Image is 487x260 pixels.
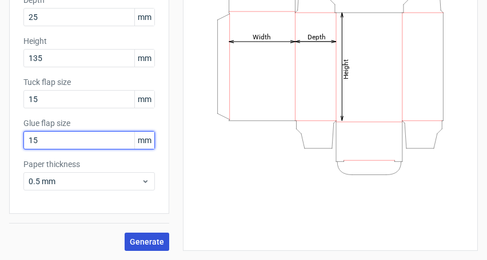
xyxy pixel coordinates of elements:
label: Height [23,35,155,47]
tspan: Depth [308,32,326,40]
span: mm [134,91,154,108]
label: Tuck flap size [23,76,155,88]
span: mm [134,9,154,26]
button: Generate [125,233,169,251]
tspan: Height [342,59,350,79]
label: Paper thickness [23,159,155,170]
span: mm [134,50,154,67]
label: Glue flap size [23,117,155,129]
span: 0.5 mm [29,176,141,187]
span: Generate [130,238,164,246]
span: mm [134,132,154,149]
tspan: Width [253,32,271,40]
